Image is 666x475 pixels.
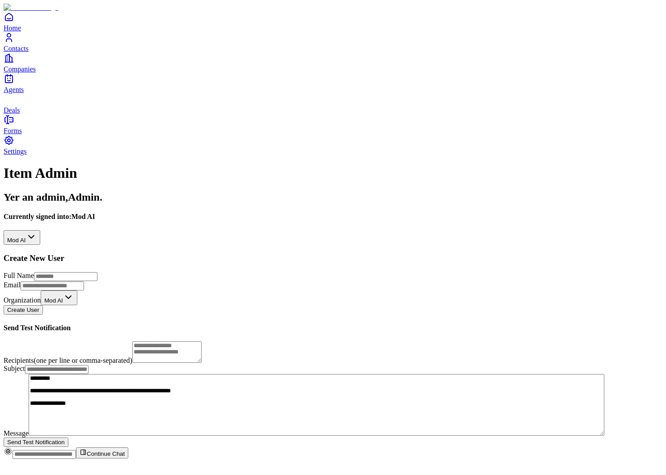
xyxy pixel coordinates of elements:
a: Home [4,12,662,32]
img: Item Brain Logo [4,4,59,12]
a: Companies [4,53,662,73]
button: Continue Chat [76,447,128,458]
h1: Item Admin [4,165,662,181]
button: Send Test Notification [4,437,68,447]
a: deals [4,94,662,114]
span: Home [4,24,21,32]
label: Subject [4,365,25,372]
label: Email [4,281,21,289]
h2: Yer an admin, Admin . [4,191,662,203]
h4: Currently signed into: Mod AI [4,213,662,221]
h4: Send Test Notification [4,324,662,332]
label: Message [4,429,29,437]
span: Deals [4,106,20,114]
span: (one per line or comma-separated) [34,357,132,364]
label: Organization [4,296,41,304]
div: Continue Chat [4,447,662,459]
a: Agents [4,73,662,93]
label: Recipients [4,357,132,364]
h3: Create New User [4,253,662,263]
span: Contacts [4,45,29,52]
label: Full Name [4,272,34,279]
a: Settings [4,135,662,155]
a: Contacts [4,32,662,52]
a: Forms [4,114,662,135]
span: Forms [4,127,22,135]
span: Agents [4,86,24,93]
button: Create User [4,305,43,315]
span: Continue Chat [87,450,125,457]
span: Companies [4,65,36,73]
span: Settings [4,147,27,155]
